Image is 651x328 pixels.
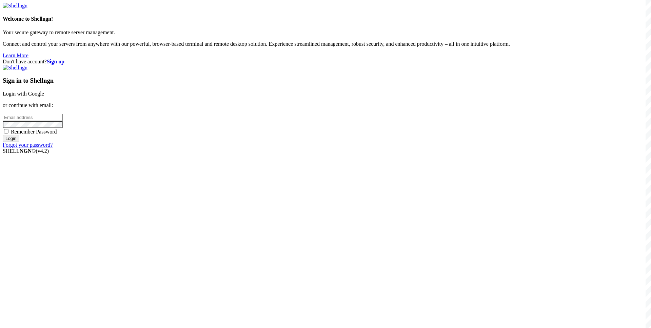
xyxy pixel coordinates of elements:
h3: Sign in to Shellngn [3,77,648,84]
b: NGN [20,148,32,154]
div: Don't have account? [3,59,648,65]
img: Shellngn [3,65,27,71]
a: Forgot your password? [3,142,53,148]
h4: Welcome to Shellngn! [3,16,648,22]
p: Connect and control your servers from anywhere with our powerful, browser-based terminal and remo... [3,41,648,47]
p: Your secure gateway to remote server management. [3,29,648,36]
span: Remember Password [11,129,57,135]
p: or continue with email: [3,102,648,108]
a: Learn More [3,53,28,58]
a: Sign up [47,59,64,64]
input: Login [3,135,19,142]
img: Shellngn [3,3,27,9]
input: Remember Password [4,129,8,134]
a: Login with Google [3,91,44,97]
span: SHELL © [3,148,49,154]
span: 4.2.0 [36,148,49,154]
input: Email address [3,114,63,121]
